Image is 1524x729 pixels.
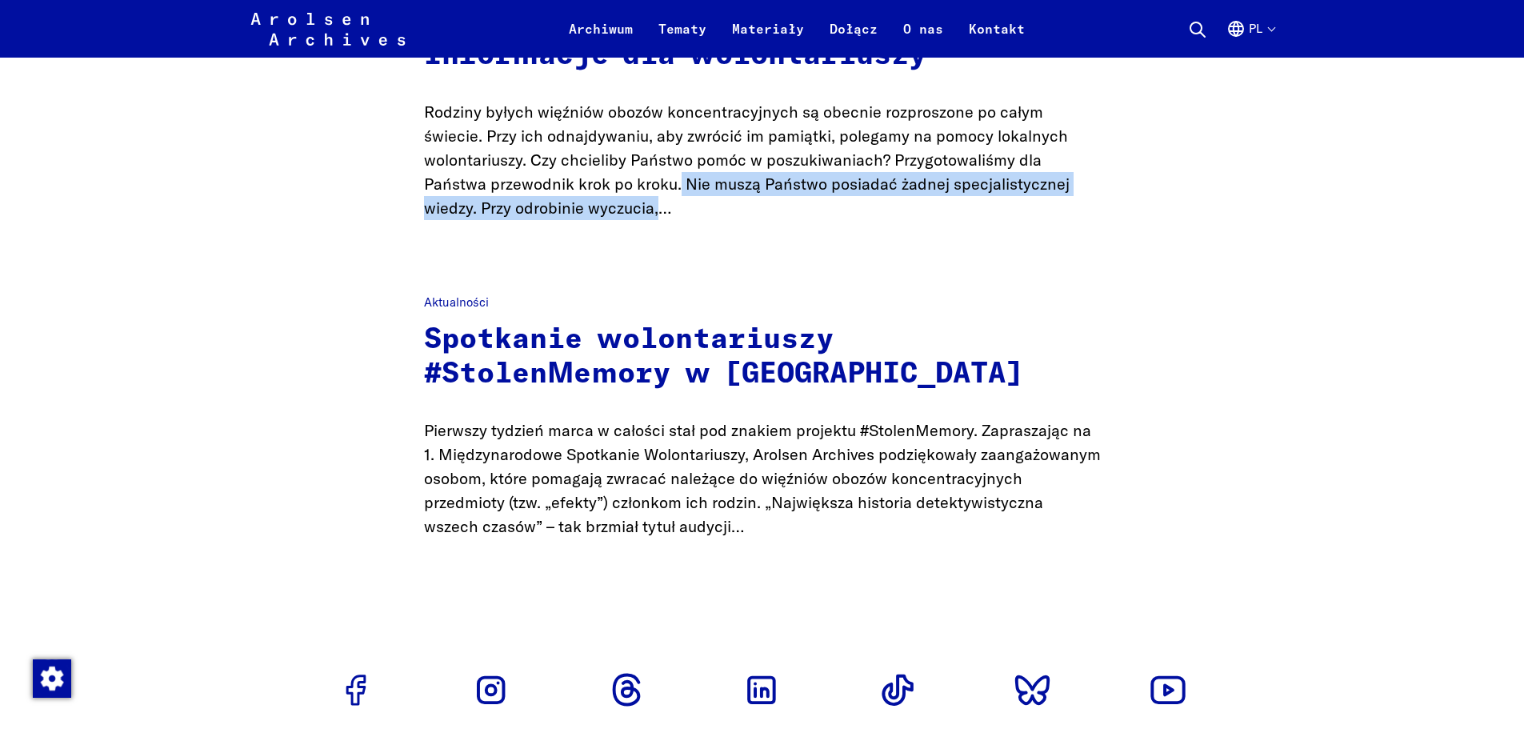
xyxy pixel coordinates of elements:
a: Kontakt [956,19,1038,58]
a: Przejdź do profilu Facebook [330,664,382,715]
nav: Podstawowy [556,10,1038,48]
a: Archiwum [556,19,646,58]
a: Dołącz [817,19,890,58]
div: Zmienić zgodę [32,659,70,697]
p: Aktualności [424,294,1101,312]
a: Spotkanie wolontariuszy #StolenMemory w [GEOGRAPHIC_DATA] [424,326,1023,389]
p: Pierwszy tydzień marca w całości stał pod znakiem projektu #StolenMemory. Zapraszając na 1. Międz... [424,419,1101,539]
a: Materiały [719,19,817,58]
img: Zmienić zgodę [33,659,71,698]
a: Przejdź do profilu Instagram [466,664,517,715]
p: Rodziny byłych więźniów obozów koncentracyjnych są obecnie rozproszone po całym świecie. Przy ich... [424,100,1101,220]
a: Przejdź do profilu Linkedin [736,664,787,715]
a: Przejdź do profilu Youtube [1142,664,1194,715]
button: Polski, wybór języka [1226,19,1274,58]
a: Informacje dla wolontariuszy [424,42,926,70]
a: Tematy [646,19,719,58]
a: Przejdź do profilu Tiktok [872,664,923,715]
a: Przejdź do profilu Threads [601,664,652,715]
a: O nas [890,19,956,58]
a: Przejdź do profilu Bluesky [1007,664,1058,715]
